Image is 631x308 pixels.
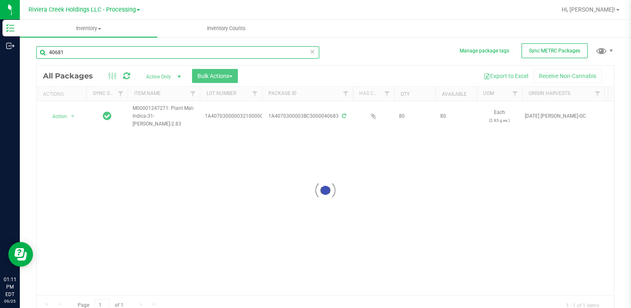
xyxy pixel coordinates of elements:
[522,43,588,58] button: Sync METRC Packages
[196,25,257,32] span: Inventory Counts
[157,20,295,37] a: Inventory Counts
[529,48,580,54] span: Sync METRC Packages
[4,276,16,298] p: 01:11 PM EDT
[28,6,136,13] span: Riviera Creek Holdings LLC - Processing
[20,25,157,32] span: Inventory
[562,6,615,13] span: Hi, [PERSON_NAME]!
[8,242,33,267] iframe: Resource center
[6,42,14,50] inline-svg: Outbound
[460,47,509,54] button: Manage package tags
[6,24,14,32] inline-svg: Inventory
[36,46,319,59] input: Search Package ID, Item Name, SKU, Lot or Part Number...
[4,298,16,304] p: 09/25
[20,20,157,37] a: Inventory
[309,46,315,57] span: Clear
